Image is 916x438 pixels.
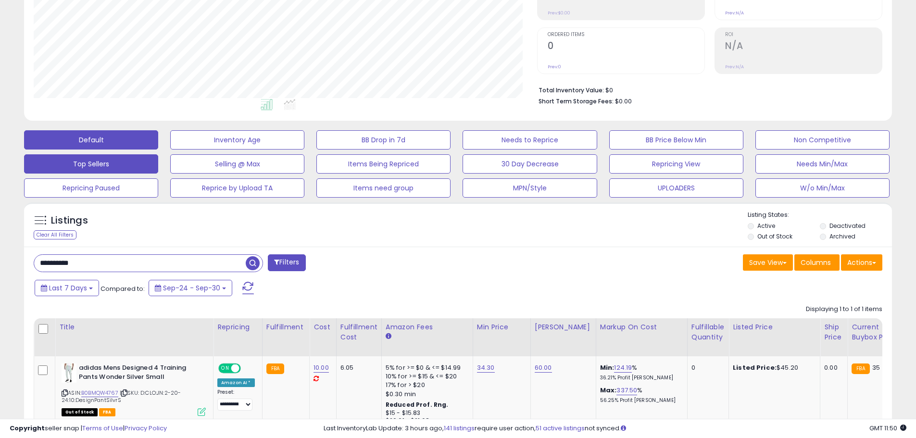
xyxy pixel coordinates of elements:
[841,254,882,271] button: Actions
[324,424,906,433] div: Last InventoryLab Update: 3 hours ago, require user action, not synced.
[794,254,840,271] button: Columns
[386,390,465,399] div: $0.30 min
[757,222,775,230] label: Active
[536,424,585,433] a: 51 active listings
[266,363,284,374] small: FBA
[24,130,158,150] button: Default
[733,363,777,372] b: Listed Price:
[217,389,255,411] div: Preset:
[170,178,304,198] button: Reprice by Upload TA
[463,154,597,174] button: 30 Day Decrease
[801,258,831,267] span: Columns
[81,389,118,397] a: B0BMQW4767
[100,284,145,293] span: Compared to:
[535,322,592,332] div: [PERSON_NAME]
[477,322,527,332] div: Min Price
[316,130,451,150] button: BB Drop in 7d
[163,283,220,293] span: Sep-24 - Sep-30
[314,363,329,373] a: 10.00
[170,130,304,150] button: Inventory Age
[149,280,232,296] button: Sep-24 - Sep-30
[609,178,743,198] button: UPLOADERS
[24,154,158,174] button: Top Sellers
[609,154,743,174] button: Repricing View
[725,32,882,38] span: ROI
[733,322,816,332] div: Listed Price
[757,232,792,240] label: Out of Stock
[24,178,158,198] button: Repricing Paused
[386,417,465,425] div: $20.01 - $21.68
[748,211,892,220] p: Listing States:
[869,424,906,433] span: 2025-10-8 11:50 GMT
[62,408,98,416] span: All listings that are currently out of stock and unavailable for purchase on Amazon
[316,178,451,198] button: Items need group
[463,178,597,198] button: MPN/Style
[600,375,680,381] p: 36.21% Profit [PERSON_NAME]
[806,305,882,314] div: Displaying 1 to 1 of 1 items
[34,230,76,239] div: Clear All Filters
[600,386,617,395] b: Max:
[733,363,813,372] div: $45.20
[219,364,231,373] span: ON
[743,254,793,271] button: Save View
[548,40,704,53] h2: 0
[463,130,597,150] button: Needs to Reprice
[125,424,167,433] a: Privacy Policy
[755,178,890,198] button: W/o Min/Max
[852,322,901,342] div: Current Buybox Price
[51,214,88,227] h5: Listings
[829,222,866,230] label: Deactivated
[49,283,87,293] span: Last 7 Days
[386,381,465,389] div: 17% for > $20
[691,322,725,342] div: Fulfillable Quantity
[340,322,377,342] div: Fulfillment Cost
[615,97,632,106] span: $0.00
[386,372,465,381] div: 10% for >= $15 & <= $20
[872,363,880,372] span: 35
[535,363,552,373] a: 60.00
[10,424,167,433] div: seller snap | |
[725,64,744,70] small: Prev: N/A
[62,363,206,415] div: ASIN:
[477,363,495,373] a: 34.30
[314,322,332,332] div: Cost
[691,363,721,372] div: 0
[386,400,449,409] b: Reduced Prof. Rng.
[755,130,890,150] button: Non Competitive
[170,154,304,174] button: Selling @ Max
[82,424,123,433] a: Terms of Use
[316,154,451,174] button: Items Being Repriced
[99,408,115,416] span: FBA
[548,10,570,16] small: Prev: $0.00
[386,322,469,332] div: Amazon Fees
[725,10,744,16] small: Prev: N/A
[266,322,305,332] div: Fulfillment
[609,130,743,150] button: BB Price Below Min
[548,64,561,70] small: Prev: 0
[62,389,181,403] span: | SKU: D:CLO:JN:2-20-24:10:DesignPantSilvrS
[548,32,704,38] span: Ordered Items
[600,322,683,332] div: Markup on Cost
[596,318,687,356] th: The percentage added to the cost of goods (COGS) that forms the calculator for Min & Max prices.
[217,378,255,387] div: Amazon AI *
[539,86,604,94] b: Total Inventory Value:
[386,332,391,341] small: Amazon Fees.
[386,409,465,417] div: $15 - $15.83
[239,364,255,373] span: OFF
[614,363,632,373] a: 124.19
[386,363,465,372] div: 5% for >= $0 & <= $14.99
[268,254,305,271] button: Filters
[217,322,258,332] div: Repricing
[600,386,680,404] div: %
[340,363,374,372] div: 6.05
[539,84,875,95] li: $0
[824,363,840,372] div: 0.00
[539,97,614,105] b: Short Term Storage Fees:
[444,424,475,433] a: 141 listings
[725,40,882,53] h2: N/A
[829,232,855,240] label: Archived
[10,424,45,433] strong: Copyright
[755,154,890,174] button: Needs Min/Max
[79,363,196,384] b: adidas Mens Designed 4 Training Pants Wonder Silver Small
[852,363,869,374] small: FBA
